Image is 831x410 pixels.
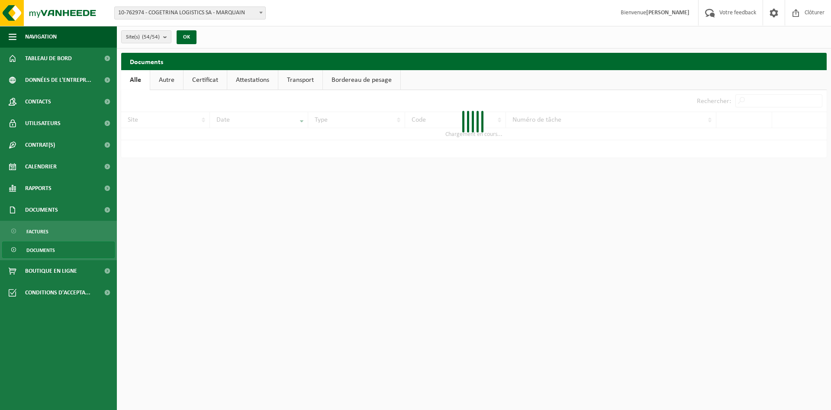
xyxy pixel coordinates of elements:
span: Navigation [25,26,57,48]
span: Boutique en ligne [25,260,77,282]
span: 10-762974 - COGETRINA LOGISTICS SA - MARQUAIN [114,6,266,19]
a: Certificat [184,70,227,90]
span: Site(s) [126,31,160,44]
span: 10-762974 - COGETRINA LOGISTICS SA - MARQUAIN [115,7,265,19]
a: Bordereau de pesage [323,70,400,90]
span: Données de l'entrepr... [25,69,91,91]
a: Factures [2,223,115,239]
button: Site(s)(54/54) [121,30,171,43]
a: Transport [278,70,322,90]
span: Conditions d'accepta... [25,282,90,303]
strong: [PERSON_NAME] [646,10,689,16]
span: Documents [25,199,58,221]
button: OK [177,30,196,44]
span: Utilisateurs [25,113,61,134]
count: (54/54) [142,34,160,40]
span: Tableau de bord [25,48,72,69]
h2: Documents [121,53,827,70]
a: Attestations [227,70,278,90]
a: Documents [2,242,115,258]
a: Alle [121,70,150,90]
span: Contrat(s) [25,134,55,156]
span: Contacts [25,91,51,113]
span: Rapports [25,178,52,199]
span: Documents [26,242,55,258]
a: Autre [150,70,183,90]
span: Calendrier [25,156,57,178]
span: Factures [26,223,48,240]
